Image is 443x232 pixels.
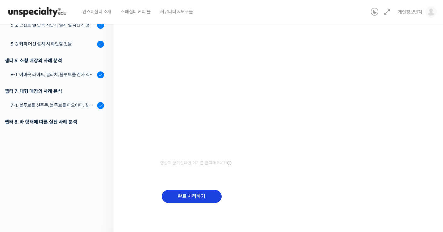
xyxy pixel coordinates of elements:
[20,189,24,194] span: 홈
[5,87,104,95] div: 챕터 7. 대형 매장의 사례 분석
[2,180,42,195] a: 홈
[11,102,95,109] div: 7-1. 블루보틀 신주쿠, 블루보틀 아오야마, 칠성조선소, 히어리스트
[5,56,104,65] div: 챕터 6. 소형 매장의 사례 분석
[160,161,231,166] span: 영상이 끊기신다면 여기를 클릭해주세요
[11,71,95,78] div: 6-1. 어바웃 라이프, 글리치, 블루보틀 긴자 식스, 로로움
[5,118,104,126] div: 챕터 8. 바 형태에 따른 실전 사례 분석
[97,189,105,194] span: 설정
[58,189,65,194] span: 대화
[162,190,222,203] input: 완료 처리하기
[81,180,121,195] a: 설정
[398,9,422,15] span: 개인정보변겨
[11,21,95,28] div: 5-2. 콘센트 별 단독 차단기 설치 및 차단기 용량 확인
[11,40,95,47] div: 5-3. 커피 머신 설치 시 확인할 것들
[42,180,81,195] a: 대화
